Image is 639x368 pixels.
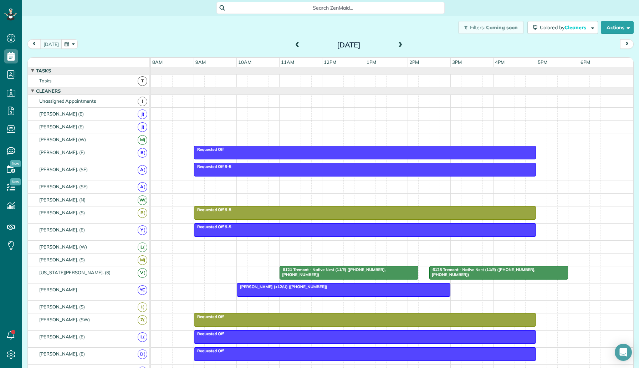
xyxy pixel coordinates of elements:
[38,270,112,275] span: [US_STATE][PERSON_NAME]. (S)
[279,267,385,277] span: 6121 Tremont - Native Nest (11/E) ([PHONE_NUMBER], [PHONE_NUMBER])
[27,39,41,49] button: prev
[527,21,598,34] button: Colored byCleaners
[151,59,164,65] span: 8am
[564,24,587,31] span: Cleaners
[138,285,147,295] span: YC
[138,195,147,205] span: W(
[194,314,224,319] span: Requested Off
[236,284,328,289] span: [PERSON_NAME] (<12/U) ([PHONE_NUMBER])
[138,332,147,342] span: L(
[138,148,147,158] span: B(
[38,287,79,292] span: [PERSON_NAME]
[536,59,549,65] span: 5pm
[38,78,53,83] span: Tasks
[138,302,147,312] span: I(
[365,59,378,65] span: 1pm
[38,137,87,142] span: [PERSON_NAME] (W)
[38,149,86,155] span: [PERSON_NAME]. (E)
[138,208,147,218] span: B(
[138,349,147,359] span: D(
[237,59,253,65] span: 10am
[38,210,86,215] span: [PERSON_NAME]. (S)
[38,304,86,310] span: [PERSON_NAME]. (S)
[138,315,147,325] span: Z(
[194,164,232,169] span: Requested Off 9-5
[138,122,147,132] span: J(
[194,147,224,152] span: Requested Off
[138,135,147,145] span: M(
[40,39,62,49] button: [DATE]
[322,59,338,65] span: 12pm
[138,242,147,252] span: L(
[451,59,463,65] span: 3pm
[601,21,634,34] button: Actions
[38,317,91,322] span: [PERSON_NAME]. (SW)
[304,41,393,49] h2: [DATE]
[138,225,147,235] span: Y(
[408,59,420,65] span: 2pm
[138,97,147,106] span: !
[138,268,147,278] span: V(
[138,165,147,175] span: A(
[620,39,634,49] button: next
[429,267,535,277] span: 6125 Tremont - Native Nest (11/E) ([PHONE_NUMBER], [PHONE_NUMBER])
[38,334,86,339] span: [PERSON_NAME]. (E)
[615,344,632,361] div: Open Intercom Messenger
[194,348,224,353] span: Requested Off
[540,24,589,31] span: Colored by
[10,160,21,167] span: New
[38,167,89,172] span: [PERSON_NAME]. (SE)
[194,207,232,212] span: Requested Off 9-5
[38,98,97,104] span: Unassigned Appointments
[579,59,592,65] span: 6pm
[35,88,62,94] span: Cleaners
[38,244,88,250] span: [PERSON_NAME]. (W)
[35,68,52,73] span: Tasks
[38,197,87,203] span: [PERSON_NAME]. (N)
[194,331,224,336] span: Requested Off
[494,59,506,65] span: 4pm
[38,351,86,357] span: [PERSON_NAME]. (E)
[38,111,85,117] span: [PERSON_NAME] (E)
[194,224,232,229] span: Requested Off 9-5
[38,184,89,189] span: [PERSON_NAME]. (SE)
[138,76,147,86] span: T
[470,24,485,31] span: Filters:
[38,257,86,262] span: [PERSON_NAME]. (S)
[138,109,147,119] span: J(
[38,124,85,129] span: [PERSON_NAME] (E)
[194,59,207,65] span: 9am
[138,182,147,192] span: A(
[280,59,296,65] span: 11am
[38,227,86,232] span: [PERSON_NAME]. (E)
[486,24,518,31] span: Coming soon
[10,178,21,185] span: New
[138,255,147,265] span: M(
